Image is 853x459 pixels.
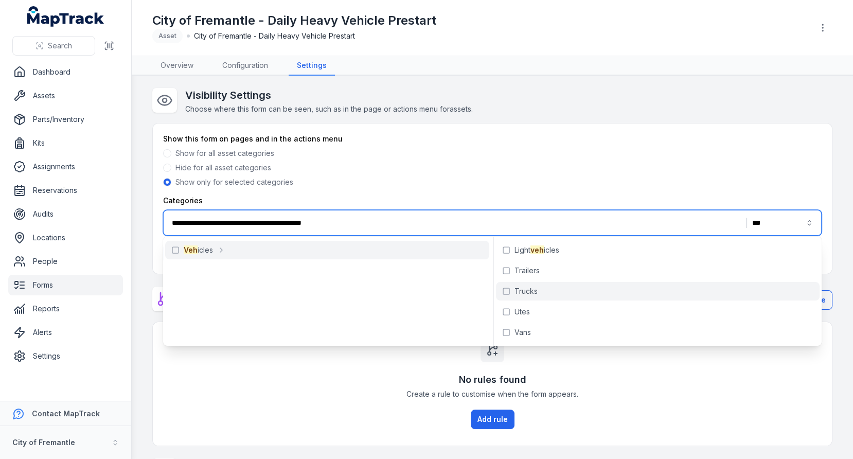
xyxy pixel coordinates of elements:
[152,12,436,29] h1: City of Fremantle - Daily Heavy Vehicle Prestart
[8,322,123,343] a: Alerts
[514,245,559,255] span: Light icles
[184,245,198,254] span: Veh
[530,245,544,254] span: veh
[175,177,293,187] label: Show only for selected categories
[194,31,355,41] span: City of Fremantle - Daily Heavy Vehicle Prestart
[8,180,123,201] a: Reservations
[8,204,123,224] a: Audits
[8,156,123,177] a: Assignments
[471,410,514,429] button: Add rule
[185,104,473,113] span: Choose where this form can be seen, such as in the page or actions menu for assets .
[175,148,274,158] label: Show for all asset categories
[12,36,95,56] button: Search
[514,327,531,338] span: Vans
[406,389,578,399] span: Create a rule to customise when the form appears.
[163,134,343,144] label: Show this form on pages and in the actions menu
[8,251,123,272] a: People
[289,56,335,76] a: Settings
[184,245,213,255] span: icles
[12,438,75,447] strong: City of Fremantle
[8,275,123,295] a: Forms
[163,210,822,236] button: |
[48,41,72,51] span: Search
[214,56,276,76] a: Configuration
[514,307,530,317] span: Utes
[8,109,123,130] a: Parts/Inventory
[185,88,473,102] h2: Visibility Settings
[8,133,123,153] a: Kits
[27,6,104,27] a: MapTrack
[514,286,538,296] span: Trucks
[163,196,203,206] label: Categories
[8,85,123,106] a: Assets
[152,56,202,76] a: Overview
[152,29,183,43] div: Asset
[8,62,123,82] a: Dashboard
[8,346,123,366] a: Settings
[8,227,123,248] a: Locations
[514,266,540,276] span: Trailers
[459,373,526,387] h3: No rules found
[32,409,100,418] strong: Contact MapTrack
[8,298,123,319] a: Reports
[175,163,271,173] label: Hide for all asset categories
